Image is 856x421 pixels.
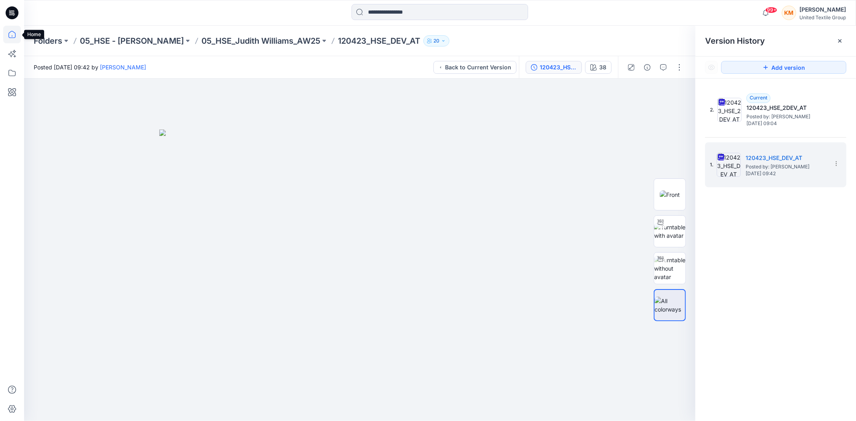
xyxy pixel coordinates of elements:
[717,153,741,177] img: 120423_HSE_DEV_AT
[159,130,561,421] img: eyJhbGciOiJIUzI1NiIsImtpZCI6IjAiLCJzbHQiOiJzZXMiLCJ0eXAiOiJKV1QifQ.eyJkYXRhIjp7InR5cGUiOiJzdG9yYW...
[710,106,714,113] span: 2.
[782,6,796,20] div: KM
[526,61,582,74] button: 120423_HSE_DEV_AT
[799,14,846,20] div: United Textile Group
[34,35,62,47] a: Folders
[338,35,420,47] p: 120423_HSE_DEV_AT
[705,61,718,74] button: Show Hidden Versions
[710,161,714,168] span: 1.
[746,153,826,163] h5: 120423_HSE_DEV_AT
[201,35,320,47] a: 05_HSE_Judith Williams_AW25
[654,223,685,240] img: Turntable with avatar
[540,63,577,72] div: 120423_HSE_DEV_AT
[599,63,606,72] div: 38
[721,61,846,74] button: Add version
[837,38,843,44] button: Close
[433,36,439,45] p: 20
[746,103,827,113] h5: 120423_HSE_2DEV_AT
[746,171,826,176] span: [DATE] 09:42
[746,113,827,121] span: Posted by: Anastasija Trusakova
[80,35,184,47] a: 05_HSE - [PERSON_NAME]
[799,5,846,14] div: [PERSON_NAME]
[654,256,685,281] img: Turntable without avatar
[34,63,146,71] span: Posted [DATE] 09:42 by
[660,190,680,199] img: Front
[100,64,146,71] a: [PERSON_NAME]
[765,7,777,13] span: 99+
[746,121,827,126] span: [DATE] 09:04
[705,36,765,46] span: Version History
[641,61,654,74] button: Details
[746,163,826,171] span: Posted by: Anastasija Trusakova
[585,61,612,74] button: 38
[750,95,767,101] span: Current
[655,297,685,314] img: All colorways
[718,98,742,122] img: 120423_HSE_2DEV_AT
[433,61,516,74] button: Back to Current Version
[423,35,449,47] button: 20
